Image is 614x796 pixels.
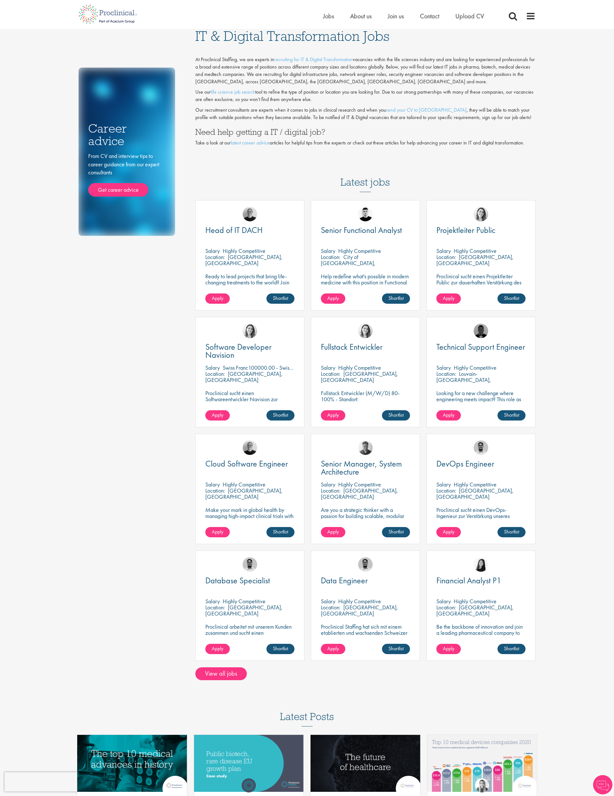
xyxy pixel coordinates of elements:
[280,711,334,727] h3: Latest Posts
[205,341,272,360] span: Software Developer Navision
[205,597,220,605] span: Salary
[205,604,283,617] p: [GEOGRAPHIC_DATA], [GEOGRAPHIC_DATA]
[436,370,456,377] span: Location:
[593,775,612,794] img: Chatbot
[212,645,223,652] span: Apply
[321,370,340,377] span: Location:
[223,597,265,605] p: Highly Competitive
[358,324,373,338] img: Nur Ergiydiren
[321,624,410,660] p: Proclinical Staffing hat sich mit einem etablierten und wachsenden Schweizer IT-Dienstleister zus...
[205,487,283,500] p: [GEOGRAPHIC_DATA], [GEOGRAPHIC_DATA]
[436,644,461,654] a: Apply
[243,557,257,572] a: Timothy Deschamps
[350,12,372,20] a: About us
[321,370,398,384] p: [GEOGRAPHIC_DATA], [GEOGRAPHIC_DATA]
[498,527,526,537] a: Shortlist
[205,364,220,371] span: Salary
[474,440,488,455] img: Timothy Deschamps
[321,604,340,611] span: Location:
[436,458,494,469] span: DevOps Engineer
[436,293,461,304] a: Apply
[195,139,536,147] p: Take a look at our articles for helpful tips from the experts or check out these articles for hel...
[443,295,454,301] span: Apply
[321,597,335,605] span: Salary
[436,597,451,605] span: Salary
[436,410,461,421] a: Apply
[498,293,526,304] a: Shortlist
[195,27,389,45] span: IT & Digital Transformation Jobs
[266,644,294,654] a: Shortlist
[436,247,451,255] span: Salary
[266,410,294,421] a: Shortlist
[212,528,223,535] span: Apply
[88,183,148,197] a: Get career advice
[475,778,489,792] img: Hannah Burke
[358,440,373,455] img: Sheridon Lloyd
[474,557,488,572] img: Numhom Sudsok
[321,644,345,654] a: Apply
[358,207,373,221] img: Patrick Melody
[266,527,294,537] a: Shortlist
[223,481,265,488] p: Highly Competitive
[382,644,410,654] a: Shortlist
[212,295,223,301] span: Apply
[436,390,526,414] p: Looking for a new challenge where engineering meets impact? This role as Technical Support Engine...
[443,412,454,418] span: Apply
[242,778,256,792] img: Proclinical Staffing
[205,577,294,585] a: Database Specialist
[205,225,263,236] span: Head of IT DACH
[388,12,404,20] span: Join us
[436,225,495,236] span: Projektleiter Public
[321,460,410,476] a: Senior Manager, System Architecture
[436,604,456,611] span: Location:
[205,481,220,488] span: Salary
[205,487,225,494] span: Location:
[205,253,225,261] span: Location:
[454,364,497,371] p: Highly Competitive
[321,410,345,421] a: Apply
[205,226,294,234] a: Head of IT DACH
[205,370,283,384] p: [GEOGRAPHIC_DATA], [GEOGRAPHIC_DATA]
[436,487,456,494] span: Location:
[443,528,454,535] span: Apply
[436,460,526,468] a: DevOps Engineer
[321,481,335,488] span: Salary
[454,481,497,488] p: Highly Competitive
[338,364,381,371] p: Highly Competitive
[88,122,165,147] h3: Career advice
[340,161,390,192] h3: Latest jobs
[382,527,410,537] a: Shortlist
[205,644,230,654] a: Apply
[205,575,270,586] span: Database Specialist
[474,324,488,338] img: Tom Stables
[205,247,220,255] span: Salary
[194,735,304,792] img: Public biotech, rare disease EU growth plan thumbnail
[436,575,501,586] span: Financial Analyst P1
[311,735,420,792] img: Future of healthcare
[321,575,368,586] span: Data Engineer
[321,364,335,371] span: Salary
[205,273,294,304] p: Ready to lead projects that bring life-changing treatments to the world? Join our client at the f...
[321,604,398,617] p: [GEOGRAPHIC_DATA], [GEOGRAPHIC_DATA]
[436,364,451,371] span: Salary
[436,624,526,648] p: Be the backbone of innovation and join a leading pharmaceutical company to help keep life-changin...
[436,253,514,267] p: [GEOGRAPHIC_DATA], [GEOGRAPHIC_DATA]
[321,253,340,261] span: Location:
[498,410,526,421] a: Shortlist
[5,772,87,791] iframe: reCAPTCHA
[205,604,225,611] span: Location:
[455,12,484,20] a: Upload CV
[358,557,373,572] img: Timothy Deschamps
[205,410,230,421] a: Apply
[474,207,488,221] img: Nur Ergiydiren
[205,390,294,421] p: Proclinical sucht einen Softwareentwickler Navision zur dauerhaften Verstärkung des Teams unseres...
[382,293,410,304] a: Shortlist
[327,528,339,535] span: Apply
